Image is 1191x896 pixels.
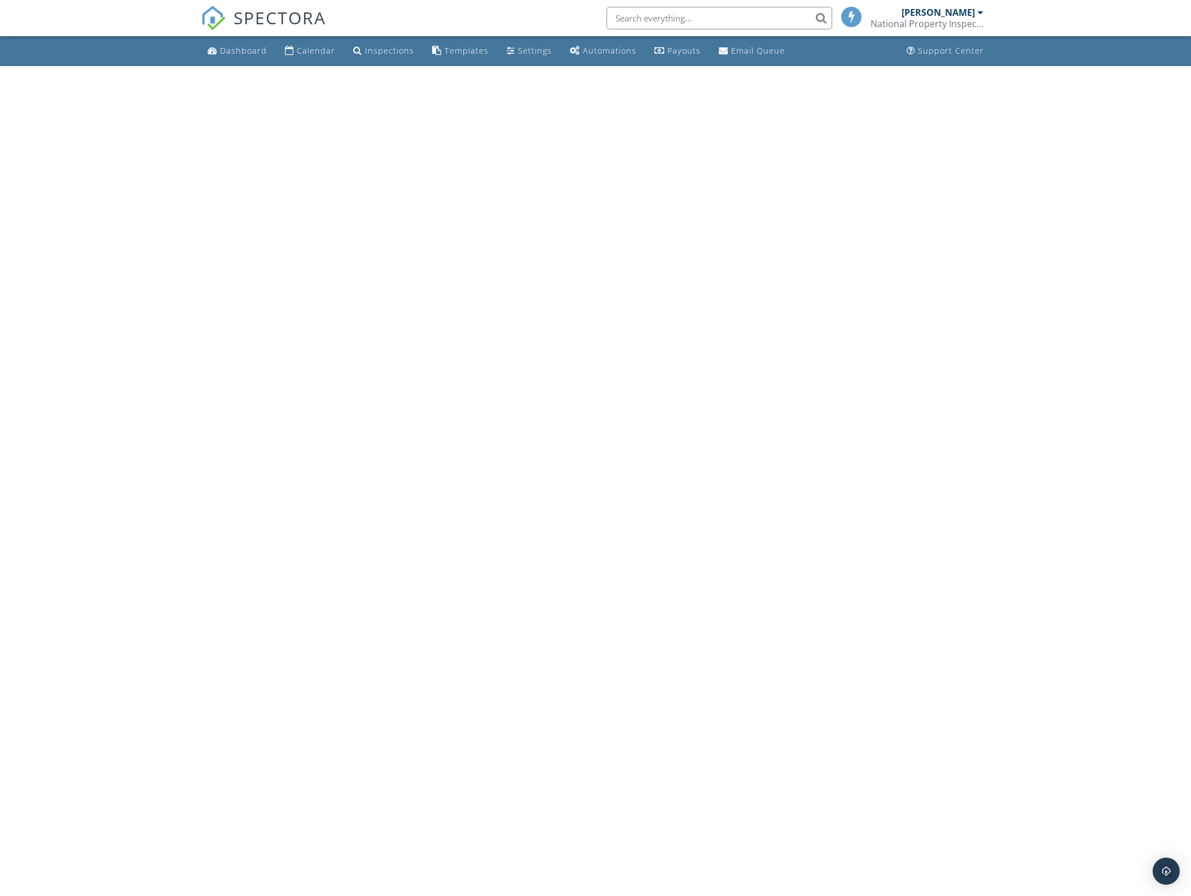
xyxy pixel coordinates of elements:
a: Inspections [349,41,419,62]
a: Automations (Basic) [565,41,641,62]
div: [PERSON_NAME] [902,7,975,18]
input: Search everything... [607,7,832,29]
div: Automations [583,45,636,56]
a: SPECTORA [201,15,326,39]
img: The Best Home Inspection Software - Spectora [201,6,226,30]
a: Support Center [902,41,988,62]
div: Open Intercom Messenger [1153,858,1180,885]
a: Email Queue [714,41,789,62]
div: Email Queue [731,45,785,56]
div: Calendar [297,45,335,56]
a: Payouts [650,41,705,62]
div: Inspections [365,45,414,56]
div: Settings [518,45,552,56]
div: National Property Inspections [871,18,983,29]
a: Templates [428,41,493,62]
a: Dashboard [203,41,271,62]
div: Support Center [918,45,984,56]
span: SPECTORA [234,6,326,29]
div: Dashboard [220,45,267,56]
a: Calendar [280,41,340,62]
div: Payouts [667,45,701,56]
div: Templates [445,45,489,56]
a: Settings [502,41,556,62]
